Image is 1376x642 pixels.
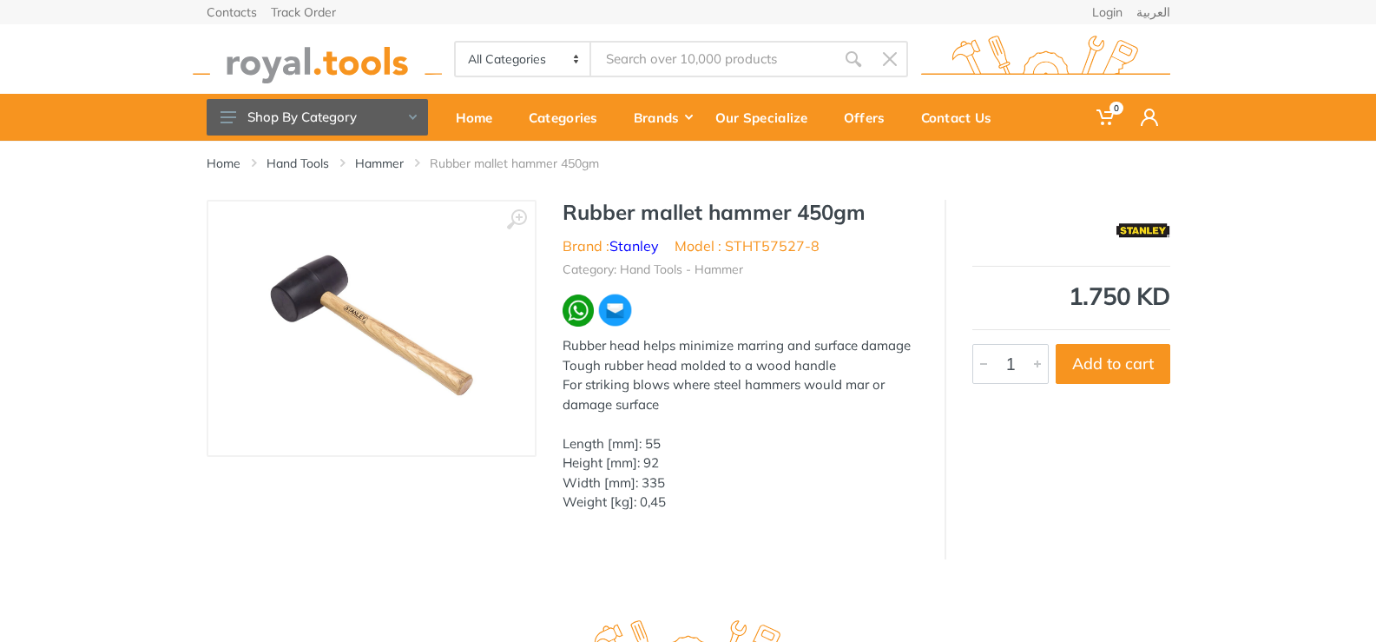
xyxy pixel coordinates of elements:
button: Shop By Category [207,99,428,136]
img: wa.webp [563,295,595,327]
img: royal.tools Logo [921,36,1170,83]
div: Offers [832,99,909,136]
select: Category [456,43,592,76]
img: Royal Tools - Rubber mallet hammer 450gm [262,219,481,438]
a: Home [207,155,240,172]
a: العربية [1136,6,1170,18]
li: Category: Hand Tools - Hammer [563,261,743,279]
img: royal.tools Logo [193,36,442,83]
li: Rubber mallet hammer 450gm [430,155,625,172]
input: Site search [591,41,834,77]
img: ma.webp [597,293,633,328]
h1: Rubber mallet hammer 450gm [563,200,918,225]
a: Login [1092,6,1123,18]
button: Add to cart [1056,344,1170,384]
a: Offers [832,94,909,141]
img: Stanley [1116,208,1170,252]
div: Brands [622,99,703,136]
a: Home [444,94,517,141]
div: Rubber head helps minimize marring and surface damage Tough rubber head molded to a wood handle F... [563,336,918,532]
a: Track Order [271,6,336,18]
a: Hammer [355,155,404,172]
span: 0 [1109,102,1123,115]
div: Categories [517,99,622,136]
nav: breadcrumb [207,155,1170,172]
div: Home [444,99,517,136]
div: 1.750 KD [972,284,1170,308]
div: Length [mm]: 55 Height [mm]: 92 Width [mm]: 335 Weight [kg]: 0,45 [563,434,918,513]
li: Brand : [563,235,659,256]
a: Contact Us [909,94,1016,141]
a: Contacts [207,6,257,18]
li: Model : STHT57527-8 [675,235,820,256]
a: Categories [517,94,622,141]
a: Stanley [609,237,659,255]
a: Hand Tools [267,155,329,172]
div: Our Specialize [703,99,832,136]
a: Our Specialize [703,94,832,141]
a: 0 [1084,94,1129,141]
div: Contact Us [909,99,1016,136]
